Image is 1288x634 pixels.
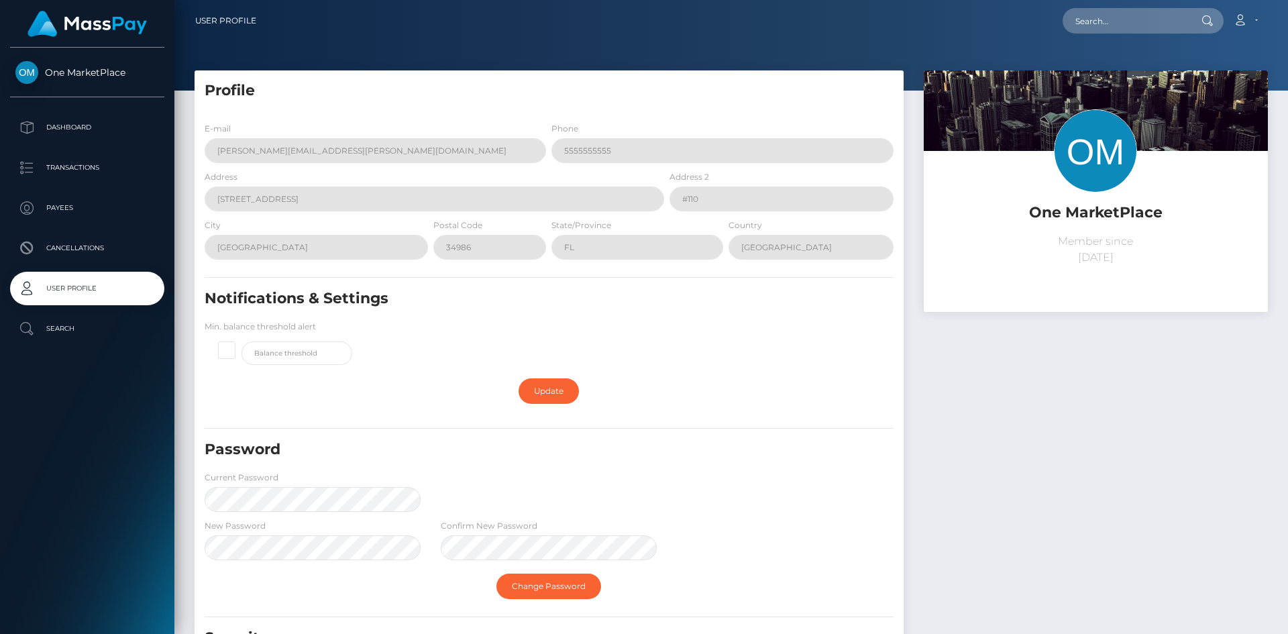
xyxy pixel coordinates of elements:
[433,219,482,231] label: Postal Code
[15,278,159,299] p: User Profile
[205,219,221,231] label: City
[205,472,278,484] label: Current Password
[10,151,164,184] a: Transactions
[10,111,164,144] a: Dashboard
[205,81,894,101] h5: Profile
[205,288,783,309] h5: Notifications & Settings
[205,439,783,460] h5: Password
[15,319,159,339] p: Search
[10,231,164,265] a: Cancellations
[924,70,1268,300] img: ...
[205,321,316,333] label: Min. balance threshold alert
[15,158,159,178] p: Transactions
[205,123,231,135] label: E-mail
[10,272,164,305] a: User Profile
[10,66,164,78] span: One MarketPlace
[551,219,611,231] label: State/Province
[441,520,537,532] label: Confirm New Password
[15,61,38,84] img: One MarketPlace
[15,238,159,258] p: Cancellations
[205,520,266,532] label: New Password
[934,203,1258,223] h5: One MarketPlace
[669,171,709,183] label: Address 2
[15,198,159,218] p: Payees
[10,191,164,225] a: Payees
[551,123,578,135] label: Phone
[15,117,159,138] p: Dashboard
[496,574,601,599] a: Change Password
[195,7,256,35] a: User Profile
[205,171,237,183] label: Address
[729,219,762,231] label: Country
[1063,8,1189,34] input: Search...
[28,11,147,37] img: MassPay Logo
[519,378,579,404] a: Update
[10,312,164,346] a: Search
[934,233,1258,266] p: Member since [DATE]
